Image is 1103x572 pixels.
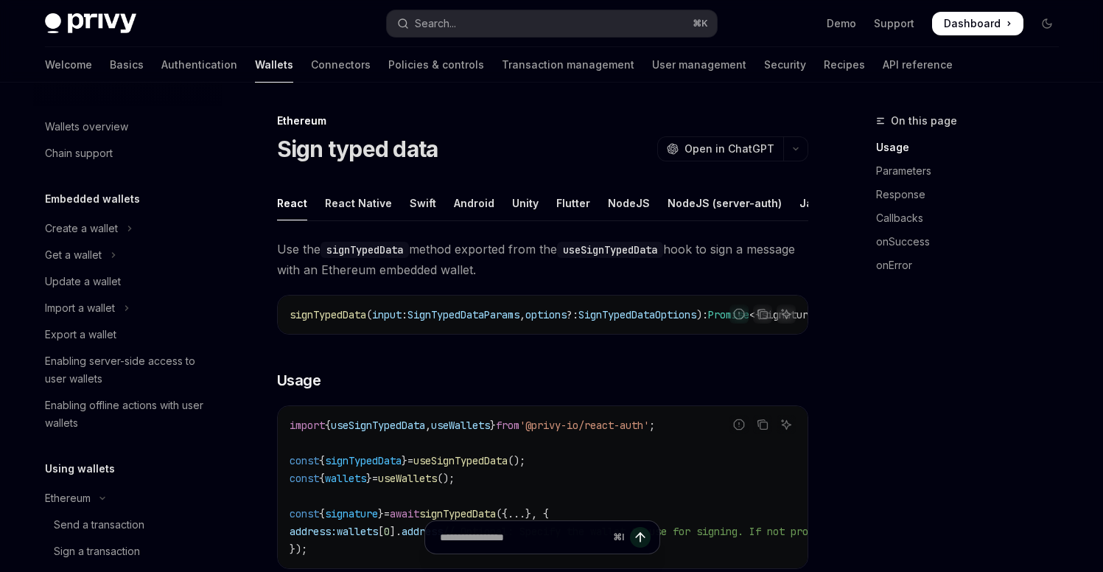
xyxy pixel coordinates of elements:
span: ({ [496,507,508,520]
a: API reference [883,47,953,83]
span: await [390,507,419,520]
span: = [407,454,413,467]
a: Parameters [876,159,1071,183]
span: Usage [277,370,321,391]
div: Unity [512,186,539,220]
button: Ask AI [777,415,796,434]
span: , [519,308,525,321]
span: ): [696,308,708,321]
span: signature [325,507,378,520]
a: Connectors [311,47,371,83]
span: signTypedData [290,308,366,321]
div: Android [454,186,494,220]
span: signTypedData [419,507,496,520]
button: Toggle Create a wallet section [33,215,222,242]
a: Response [876,183,1071,206]
button: Copy the contents from the code block [753,415,772,434]
span: ... [508,507,525,520]
code: useSignTypedData [557,242,663,258]
button: Toggle Ethereum section [33,485,222,512]
div: React [277,186,307,220]
span: from [496,419,519,432]
a: User management [652,47,746,83]
div: NodeJS (server-auth) [668,186,782,220]
a: Recipes [824,47,865,83]
a: Usage [876,136,1071,159]
a: Export a wallet [33,321,222,348]
h5: Using wallets [45,460,115,478]
a: Enabling server-side access to user wallets [33,348,222,392]
a: Basics [110,47,144,83]
span: : [402,308,407,321]
div: Flutter [556,186,590,220]
input: Ask a question... [440,521,607,554]
span: (); [508,454,525,467]
div: NodeJS [608,186,650,220]
span: { [319,454,325,467]
div: Swift [410,186,436,220]
span: ⌘ K [693,18,708,29]
button: Copy the contents from the code block [753,304,772,324]
div: Chain support [45,144,113,162]
a: Support [874,16,914,31]
span: Open in ChatGPT [684,142,774,156]
div: React Native [325,186,392,220]
div: Enabling offline actions with user wallets [45,397,213,432]
span: ( [366,308,372,321]
span: < [749,308,755,321]
span: ?: [567,308,578,321]
button: Toggle Import a wallet section [33,295,222,321]
div: Search... [415,15,456,32]
a: Welcome [45,47,92,83]
div: Import a wallet [45,299,115,317]
div: Sign a transaction [54,543,140,560]
span: const [290,472,319,485]
div: Enabling server-side access to user wallets [45,352,213,388]
img: dark logo [45,13,136,34]
span: Dashboard [944,16,1001,31]
span: On this page [891,112,957,130]
span: = [372,472,378,485]
div: Ethereum [277,114,808,128]
a: Sign a transaction [33,538,222,565]
div: Create a wallet [45,220,118,237]
span: ; [649,419,655,432]
span: { [319,472,325,485]
span: options [525,308,567,321]
span: , [425,419,431,432]
a: Transaction management [502,47,634,83]
a: Security [764,47,806,83]
a: Policies & controls [388,47,484,83]
span: } [366,472,372,485]
button: Report incorrect code [729,415,749,434]
button: Toggle Get a wallet section [33,242,222,268]
span: const [290,507,319,520]
span: { [319,507,325,520]
button: Report incorrect code [729,304,749,324]
div: Update a wallet [45,273,121,290]
div: Java [799,186,825,220]
div: Send a transaction [54,516,144,534]
span: = [384,507,390,520]
a: Dashboard [932,12,1023,35]
span: input [372,308,402,321]
button: Toggle dark mode [1035,12,1059,35]
span: Use the method exported from the hook to sign a message with an Ethereum embedded wallet. [277,239,808,280]
div: Ethereum [45,489,91,507]
span: useSignTypedData [413,454,508,467]
a: Enabling offline actions with user wallets [33,392,222,436]
span: useSignTypedData [331,419,425,432]
a: Callbacks [876,206,1071,230]
span: } [378,507,384,520]
span: wallets [325,472,366,485]
code: signTypedData [321,242,409,258]
button: Ask AI [777,304,796,324]
span: const [290,454,319,467]
a: Wallets overview [33,114,222,140]
a: Authentication [161,47,237,83]
button: Open search [387,10,717,37]
h5: Embedded wallets [45,190,140,208]
span: import [290,419,325,432]
span: useWallets [431,419,490,432]
span: } [490,419,496,432]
